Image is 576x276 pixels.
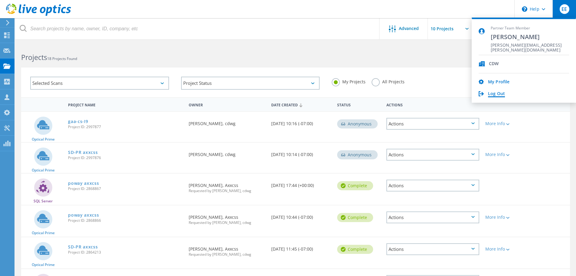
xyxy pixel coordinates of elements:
span: Advanced [399,26,419,31]
div: Complete [337,213,373,222]
div: Complete [337,245,373,254]
label: My Projects [332,78,366,84]
span: SQL Server [34,199,53,203]
div: Actions [383,99,482,110]
a: gaa-cs-I9 [68,119,88,124]
span: Requested by [PERSON_NAME], cdwg [189,253,265,256]
label: All Projects [372,78,405,84]
span: Project ID: 2864213 [68,251,183,254]
div: More Info [485,215,523,219]
div: [PERSON_NAME], Axxcss [186,205,268,231]
a: SD-PR axxcss [68,150,98,155]
div: Actions [386,180,479,191]
span: Project ID: 2868867 [68,187,183,191]
div: Complete [337,181,373,190]
span: [PERSON_NAME] [491,33,569,41]
a: My Profile [488,79,509,85]
a: SD-PR axxcss [68,245,98,249]
div: [DATE] 10:14 (-07:00) [268,143,334,163]
a: poway axxcss [68,213,99,217]
b: Projects [21,52,47,62]
div: [DATE] 10:16 (-07:00) [268,112,334,132]
div: Anonymous [337,150,378,159]
div: [DATE] 11:45 (-07:00) [268,237,334,257]
span: Project ID: 2997876 [68,156,183,160]
div: Anonymous [337,119,378,128]
div: Owner [186,99,268,110]
span: [PERSON_NAME][EMAIL_ADDRESS][PERSON_NAME][DOMAIN_NAME] [491,43,569,48]
span: Optical Prime [32,138,55,141]
div: Project Status [181,77,320,90]
span: Requested by [PERSON_NAME], cdwg [189,189,265,193]
div: More Info [485,121,523,126]
div: Selected Scans [30,77,169,90]
a: poway axxcss [68,181,99,185]
div: Project Name [65,99,186,110]
span: Partner Team Member [491,26,569,31]
div: Status [334,99,383,110]
span: EE [561,7,567,12]
div: Actions [386,211,479,223]
div: More Info [485,152,523,157]
div: Actions [386,149,479,161]
div: Actions [386,118,479,130]
span: Project ID: 2997877 [68,125,183,129]
div: [PERSON_NAME], cdwg [186,143,268,163]
span: CDW [489,61,499,67]
span: Optical Prime [32,231,55,235]
div: [PERSON_NAME], Axxcss [186,237,268,262]
div: [DATE] 10:44 (-07:00) [268,205,334,225]
span: Optical Prime [32,263,55,267]
span: Requested by [PERSON_NAME], cdwg [189,221,265,224]
span: 18 Projects Found [47,56,77,61]
div: [DATE] 17:44 (+00:00) [268,174,334,194]
a: Live Optics Dashboard [6,13,71,17]
span: Optical Prime [32,168,55,172]
div: [PERSON_NAME], Axxcss [186,174,268,199]
a: Log Out [488,91,505,97]
input: Search projects by name, owner, ID, company, etc [15,18,380,39]
div: [PERSON_NAME], cdwg [186,112,268,132]
span: Project ID: 2868866 [68,219,183,222]
div: More Info [485,247,523,251]
div: Date Created [268,99,334,110]
svg: \n [522,6,527,12]
div: Actions [386,243,479,255]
